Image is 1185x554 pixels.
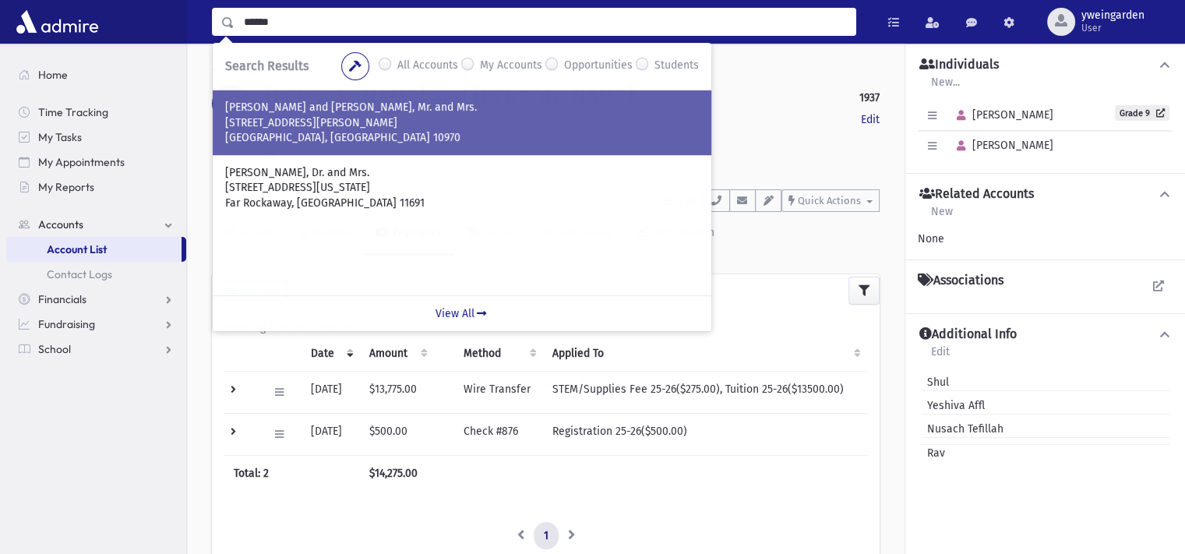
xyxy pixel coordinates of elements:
[225,58,309,73] span: Search Results
[212,212,287,256] a: Activity
[6,237,182,262] a: Account List
[919,326,1017,343] h4: Additional Info
[213,295,711,331] a: View All
[38,105,108,119] span: Time Tracking
[480,57,542,76] label: My Accounts
[798,195,861,206] span: Quick Actions
[919,57,999,73] h4: Individuals
[360,413,434,455] td: $500.00
[543,371,867,413] td: STEM/Supplies Fee 25-26($275.00), Tuition 25-26($13500.00)
[12,6,102,37] img: AdmirePro
[930,343,950,371] a: Edit
[6,262,186,287] a: Contact Logs
[235,8,855,36] input: Search
[38,342,71,356] span: School
[1081,9,1144,22] span: yweingarden
[861,111,880,128] a: Edit
[38,292,86,306] span: Financials
[225,130,699,146] p: [GEOGRAPHIC_DATA], [GEOGRAPHIC_DATA] 10970
[930,73,961,101] a: New...
[6,312,186,337] a: Fundraising
[38,180,94,194] span: My Reports
[225,115,699,131] p: [STREET_ADDRESS][PERSON_NAME]
[360,336,434,372] th: Amount: activate to sort column ascending
[360,455,434,491] th: $14,275.00
[918,326,1173,343] button: Additional Info
[302,413,360,455] td: [DATE]
[212,64,269,77] a: Accounts
[543,336,867,372] th: Applied To: activate to sort column ascending
[564,57,633,76] label: Opportunities
[654,57,699,76] label: Students
[950,108,1053,122] span: [PERSON_NAME]
[6,175,186,199] a: My Reports
[302,336,360,372] th: Date: activate to sort column ascending
[918,231,1173,247] div: None
[360,371,434,413] td: $13,775.00
[859,90,880,106] strong: 1937
[921,421,1003,437] span: Nusach Tefillah
[38,217,83,231] span: Accounts
[225,100,699,115] p: [PERSON_NAME] and [PERSON_NAME], Mr. and Mrs.
[781,189,880,212] button: Quick Actions
[38,317,95,331] span: Fundraising
[6,337,186,362] a: School
[918,273,1003,288] h4: Associations
[6,125,186,150] a: My Tasks
[453,413,543,455] td: Check #876
[225,165,699,181] p: [PERSON_NAME], Dr. and Mrs.
[47,267,112,281] span: Contact Logs
[397,57,458,76] label: All Accounts
[6,212,186,237] a: Accounts
[6,287,186,312] a: Financials
[47,242,107,256] span: Account List
[38,68,68,82] span: Home
[6,100,186,125] a: Time Tracking
[921,445,945,461] span: Rav
[918,186,1173,203] button: Related Accounts
[6,62,186,87] a: Home
[543,413,867,455] td: Registration 25-26($500.00)
[921,397,985,414] span: Yeshiva Affl
[453,336,543,372] th: Method: activate to sort column ascending
[453,371,543,413] td: Wire Transfer
[918,57,1173,73] button: Individuals
[950,139,1053,152] span: [PERSON_NAME]
[212,85,249,122] div: M
[921,374,949,390] span: Shul
[1115,105,1169,121] a: Grade 9
[224,455,360,491] th: Total: 2
[534,522,559,550] a: 1
[6,150,186,175] a: My Appointments
[225,180,699,196] p: [STREET_ADDRESS][US_STATE]
[302,371,360,413] td: [DATE]
[919,186,1034,203] h4: Related Accounts
[1081,22,1144,34] span: User
[225,196,699,211] p: Far Rockaway, [GEOGRAPHIC_DATA] 11691
[38,155,125,169] span: My Appointments
[38,130,82,144] span: My Tasks
[930,203,954,231] a: New
[212,62,269,85] nav: breadcrumb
